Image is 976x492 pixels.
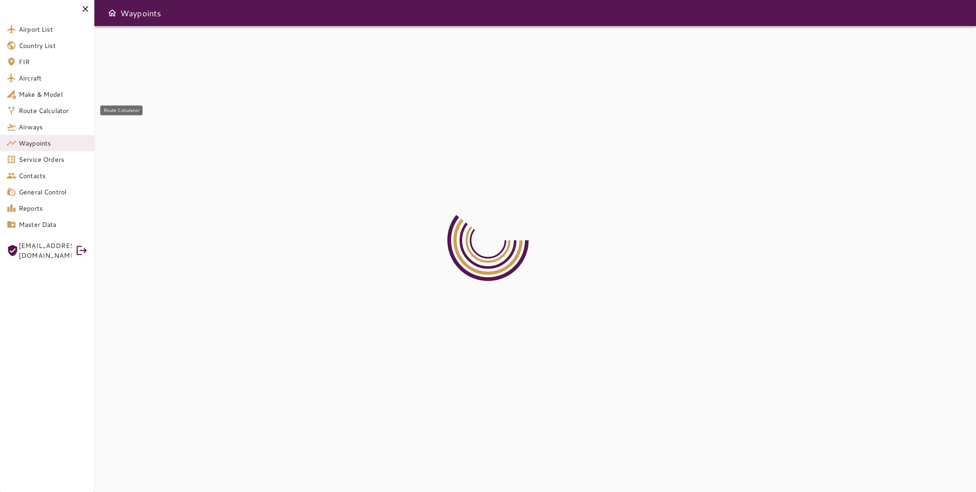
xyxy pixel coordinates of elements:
[19,57,88,67] span: FIR
[19,155,88,164] span: Service Orders
[19,106,88,115] span: Route Calculator
[19,89,88,99] span: Make & Model
[120,7,161,20] h6: Waypoints
[19,241,72,260] span: [EMAIL_ADDRESS][DOMAIN_NAME]
[19,122,88,132] span: Airways
[19,138,88,148] span: Waypoints
[19,73,88,83] span: Aircraft
[19,24,88,34] span: Airport List
[19,220,88,229] span: Master Data
[19,187,88,197] span: General Control
[104,5,120,21] button: Open drawer
[100,106,143,115] div: Route Calculator
[19,171,88,181] span: Contacts
[19,203,88,213] span: Reports
[19,41,88,50] span: Country List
